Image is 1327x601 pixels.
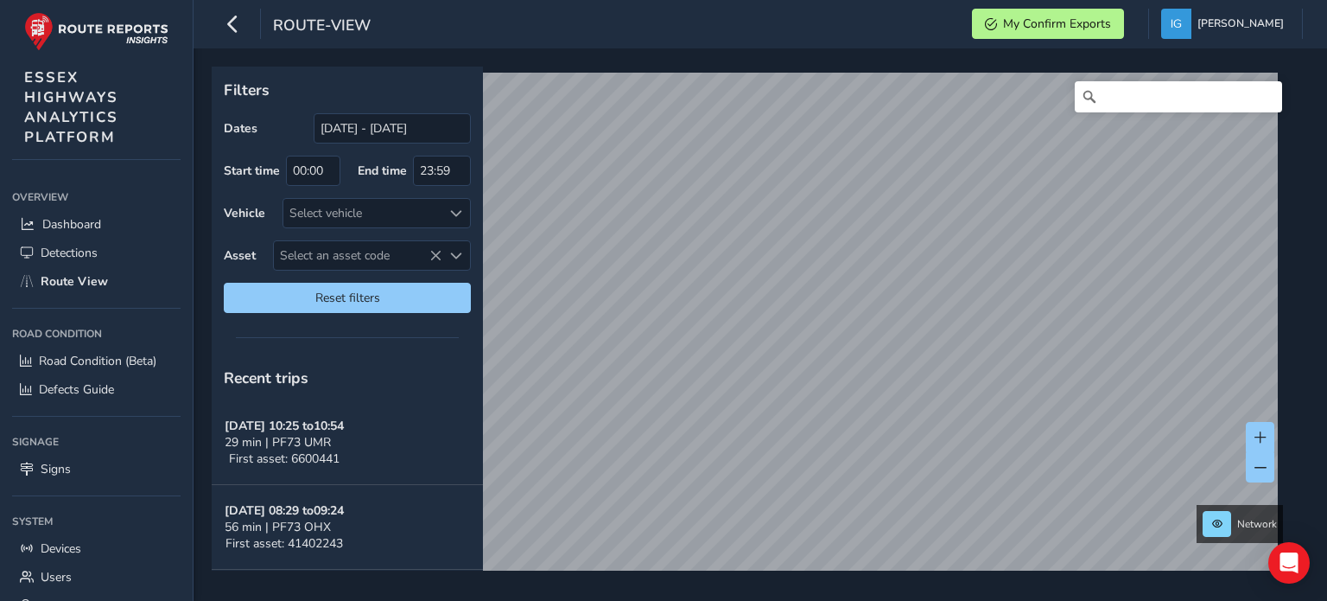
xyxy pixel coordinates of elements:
[224,120,257,137] label: Dates
[12,184,181,210] div: Overview
[1161,9,1290,39] button: [PERSON_NAME]
[1161,9,1191,39] img: diamond-layout
[12,508,181,534] div: System
[229,451,340,467] span: First asset: 6600441
[972,9,1124,39] button: My Confirm Exports
[237,290,458,306] span: Reset filters
[224,368,308,388] span: Recent trips
[224,247,256,264] label: Asset
[41,569,72,585] span: Users
[39,381,114,398] span: Defects Guide
[441,241,470,270] div: Select an asset code
[274,241,441,270] span: Select an asset code
[283,199,441,227] div: Select vehicle
[1075,81,1282,112] input: Search
[24,67,118,147] span: ESSEX HIGHWAYS ANALYTICS PLATFORM
[12,455,181,483] a: Signs
[218,73,1278,591] canvas: Map
[1237,517,1277,531] span: Network
[225,535,343,552] span: First asset: 41402243
[41,273,108,290] span: Route View
[225,519,331,535] span: 56 min | PF73 OHX
[12,534,181,563] a: Devices
[41,245,98,261] span: Detections
[1003,16,1111,32] span: My Confirm Exports
[12,210,181,239] a: Dashboard
[273,15,371,39] span: route-view
[41,540,81,557] span: Devices
[12,267,181,296] a: Route View
[225,502,344,519] strong: [DATE] 08:29 to 09:24
[12,239,181,267] a: Detections
[41,461,71,477] span: Signs
[12,375,181,404] a: Defects Guide
[1268,542,1310,584] div: Open Intercom Messenger
[225,434,331,451] span: 29 min | PF73 UMR
[12,429,181,455] div: Signage
[12,563,181,591] a: Users
[39,353,156,369] span: Road Condition (Beta)
[12,347,181,375] a: Road Condition (Beta)
[224,283,471,313] button: Reset filters
[212,485,483,570] button: [DATE] 08:29 to09:2456 min | PF73 OHXFirst asset: 41402243
[225,418,344,434] strong: [DATE] 10:25 to 10:54
[212,400,483,485] button: [DATE] 10:25 to10:5429 min | PF73 UMRFirst asset: 6600441
[12,321,181,347] div: Road Condition
[224,205,265,221] label: Vehicle
[358,163,407,179] label: End time
[42,216,101,233] span: Dashboard
[224,163,280,179] label: Start time
[1197,9,1284,39] span: [PERSON_NAME]
[24,12,168,51] img: rr logo
[224,79,471,101] p: Filters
